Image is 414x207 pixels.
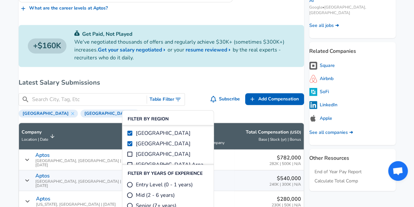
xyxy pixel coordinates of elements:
[388,161,408,181] div: Open chat
[98,46,168,54] a: Get your salary negotiated
[309,75,333,83] a: Airbnb
[36,202,116,207] span: [US_STATE], [GEOGRAPHIC_DATA] | [DATE]
[309,101,317,109] img: PI4nBLw.png
[82,111,133,116] span: [GEOGRAPHIC_DATA]
[237,129,301,143] span: Total Compensation (USD) Base | Stock (yr) | Bonus
[136,129,190,137] span: [GEOGRAPHIC_DATA]
[128,170,203,177] p: Filter By Years Of Experience
[245,93,304,105] a: Add Compensation
[315,178,358,184] a: Calculate Total Comp
[309,101,337,109] a: LinkedIn
[309,114,332,122] a: Apple
[19,110,78,117] div: [GEOGRAPHIC_DATA]
[136,181,193,189] span: Entry Level (0 - 1 years)
[22,129,57,143] span: CompanyLocation | Date
[309,129,353,136] a: See all companies ➜
[269,162,301,166] span: 282K | 500K | N/A
[246,129,301,135] p: Total Compensation
[128,116,169,122] p: Filter By Region
[136,161,203,169] span: [GEOGRAPHIC_DATA] Area
[19,2,110,14] a: What are the career levels at Aptos?
[32,95,144,104] input: Search City, Tag, Etc
[309,88,329,96] a: SoFi
[309,62,317,70] img: tfpSJ3m.png
[74,38,295,62] p: We've negotiated thousands of offers and regularly achieve $30K+ (sometimes $300K+) increases. or...
[28,38,66,53] a: $160K
[309,22,339,29] a: See all jobs ➜
[269,154,301,162] p: $782,000
[290,130,301,135] button: (USD)
[209,93,243,105] button: Subscribe
[136,140,190,148] span: [GEOGRAPHIC_DATA]
[74,30,295,38] p: Get Paid, Not Played
[147,93,185,106] button: Toggle Search Filters
[309,5,396,16] span: Google • [GEOGRAPHIC_DATA], [GEOGRAPHIC_DATA]
[35,159,128,167] span: [GEOGRAPHIC_DATA], [GEOGRAPHIC_DATA] | [DATE]
[309,42,396,55] p: Related Companies
[186,46,233,54] a: resume reviewed
[35,179,128,188] span: [GEOGRAPHIC_DATA], [GEOGRAPHIC_DATA] | [DATE]
[136,191,175,199] span: Mid (2 - 6 years)
[309,62,335,70] a: Square
[272,195,301,203] p: $280,000
[269,182,301,187] span: 240K | 300K | N/A
[22,129,48,135] p: Company
[19,77,304,88] h6: Latest Salary Submissions
[35,152,50,158] p: Aptos
[136,150,190,158] span: [GEOGRAPHIC_DATA]
[20,111,71,116] span: [GEOGRAPHIC_DATA]
[81,110,140,117] div: [GEOGRAPHIC_DATA]
[315,169,362,175] a: End of Year Pay Report
[269,175,301,182] p: $540,000
[309,114,317,122] img: V9Z8kVf.png
[259,137,301,142] span: Base | Stock (yr) | Bonus
[35,173,50,179] p: Aptos
[309,75,317,83] img: iX1iTcW.png
[36,196,50,202] p: Aptos
[258,95,299,103] span: Add Compensation
[309,88,317,96] img: 1oE3LOb.png
[309,149,396,162] p: Other Resources
[74,31,80,36] img: svg+xml;base64,PHN2ZyB4bWxucz0iaHR0cDovL3d3dy53My5vcmcvMjAwMC9zdmciIGZpbGw9IiMwYzU0NjAiIHZpZXdCb3...
[22,137,48,142] span: Location | Date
